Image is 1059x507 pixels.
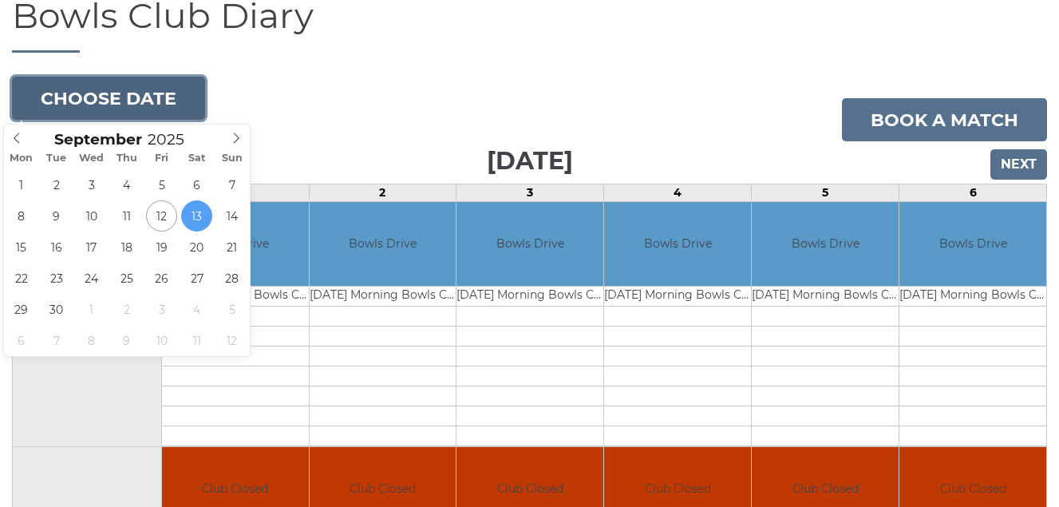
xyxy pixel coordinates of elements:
[41,294,72,325] span: September 30, 2025
[899,202,1046,286] td: Bowls Drive
[309,184,456,202] td: 2
[604,286,751,306] td: [DATE] Morning Bowls Club
[111,200,142,232] span: September 11, 2025
[144,153,180,164] span: Fri
[216,325,247,356] span: October 12, 2025
[990,149,1047,180] input: Next
[74,153,109,164] span: Wed
[456,184,604,202] td: 3
[109,153,144,164] span: Thu
[6,200,37,232] span: September 8, 2025
[180,153,215,164] span: Sat
[41,169,72,200] span: September 2, 2025
[146,200,177,232] span: September 12, 2025
[899,286,1046,306] td: [DATE] Morning Bowls Club
[39,153,74,164] span: Tue
[12,77,205,120] button: Choose date
[76,232,107,263] span: September 17, 2025
[216,200,247,232] span: September 14, 2025
[111,169,142,200] span: September 4, 2025
[76,169,107,200] span: September 3, 2025
[146,325,177,356] span: October 10, 2025
[216,294,247,325] span: October 5, 2025
[310,286,456,306] td: [DATE] Morning Bowls Club
[216,263,247,294] span: September 28, 2025
[6,263,37,294] span: September 22, 2025
[54,133,142,148] span: Scroll to increment
[41,232,72,263] span: September 16, 2025
[146,169,177,200] span: September 5, 2025
[111,294,142,325] span: October 2, 2025
[310,202,456,286] td: Bowls Drive
[146,294,177,325] span: October 3, 2025
[899,184,1047,202] td: 6
[181,169,212,200] span: September 6, 2025
[181,325,212,356] span: October 11, 2025
[181,200,212,232] span: September 13, 2025
[604,202,751,286] td: Bowls Drive
[604,184,752,202] td: 4
[4,153,39,164] span: Mon
[216,232,247,263] span: September 21, 2025
[111,232,142,263] span: September 18, 2025
[111,325,142,356] span: October 9, 2025
[76,200,107,232] span: September 10, 2025
[842,98,1047,141] a: Book a match
[76,325,107,356] span: October 8, 2025
[76,294,107,325] span: October 1, 2025
[752,202,899,286] td: Bowls Drive
[456,202,603,286] td: Bowls Drive
[41,325,72,356] span: October 7, 2025
[181,263,212,294] span: September 27, 2025
[146,232,177,263] span: September 19, 2025
[6,169,37,200] span: September 1, 2025
[456,286,603,306] td: [DATE] Morning Bowls Club
[216,169,247,200] span: September 7, 2025
[111,263,142,294] span: September 25, 2025
[142,130,204,149] input: Scroll to increment
[181,294,212,325] span: October 4, 2025
[752,286,899,306] td: [DATE] Morning Bowls Club
[6,325,37,356] span: October 6, 2025
[181,232,212,263] span: September 20, 2025
[6,232,37,263] span: September 15, 2025
[41,263,72,294] span: September 23, 2025
[76,263,107,294] span: September 24, 2025
[146,263,177,294] span: September 26, 2025
[6,294,37,325] span: September 29, 2025
[41,200,72,232] span: September 9, 2025
[215,153,250,164] span: Sun
[752,184,899,202] td: 5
